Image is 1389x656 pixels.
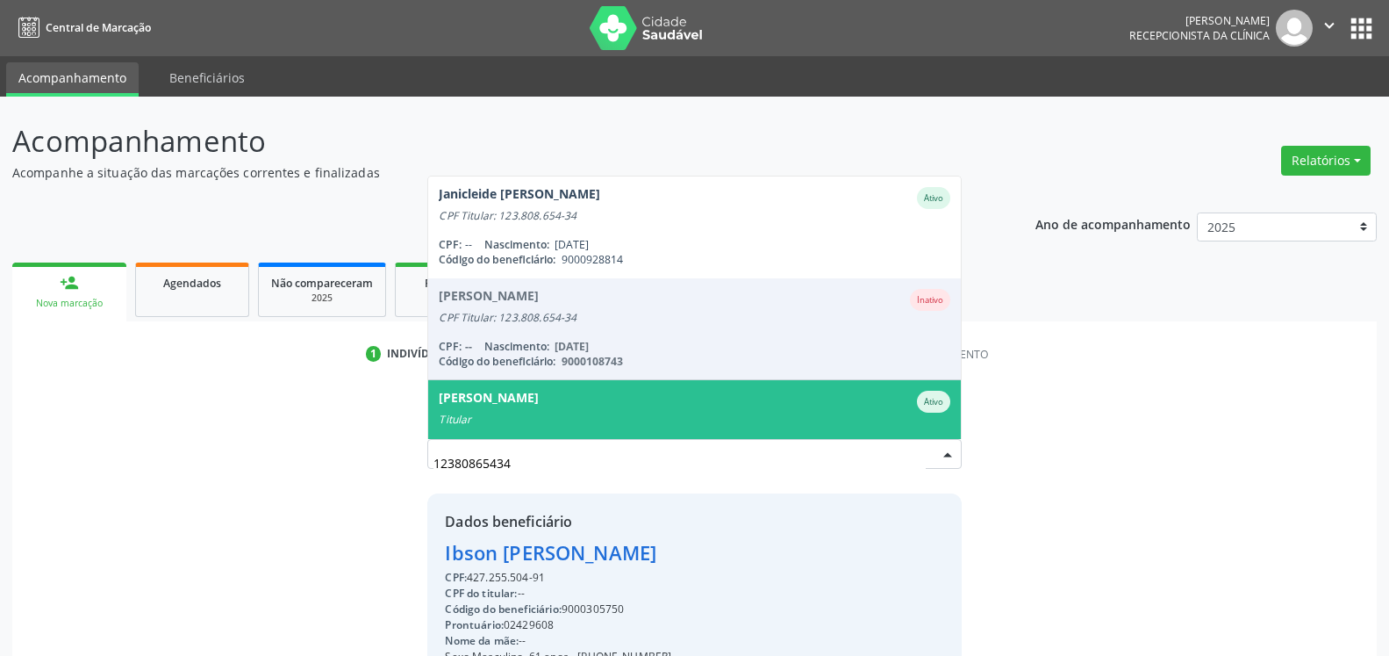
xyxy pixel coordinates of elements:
[1346,13,1377,44] button: apps
[12,13,151,42] a: Central de Marcação
[445,511,875,532] div: Dados beneficiário
[924,192,943,204] small: Ativo
[562,252,623,267] span: 9000928814
[439,252,555,267] span: Código do beneficiário:
[25,297,114,310] div: Nova marcação
[433,445,925,480] input: Busque por nome, código ou CPF
[445,602,875,617] div: 9000305750
[1035,213,1191,234] p: Ano de acompanhamento
[439,237,949,252] div: --
[484,237,549,252] span: Nascimento:
[445,617,504,632] span: Prontuário:
[366,346,382,362] div: 1
[445,538,875,567] div: Ibson [PERSON_NAME]
[1129,28,1270,43] span: Recepcionista da clínica
[163,276,221,291] span: Agendados
[271,292,373,305] div: 2025
[157,62,257,93] a: Beneficiários
[271,276,373,291] span: Não compareceram
[439,391,539,413] div: [PERSON_NAME]
[445,586,517,601] span: CPF do titular:
[439,413,949,427] div: Titular
[445,602,561,616] span: Código do beneficiário:
[60,273,79,292] div: person_add
[439,237,462,252] span: CPF:
[1313,10,1346,47] button: 
[1320,16,1339,35] i: 
[439,209,949,223] div: CPF Titular: 123.808.654-34
[439,187,600,209] div: Janicleide [PERSON_NAME]
[445,633,519,648] span: Nome da mãe:
[1281,146,1371,176] button: Relatórios
[408,292,496,305] div: 2025
[924,396,943,407] small: Ativo
[12,119,968,163] p: Acompanhamento
[445,570,875,586] div: 427.255.504-91
[445,586,875,602] div: --
[6,62,139,97] a: Acompanhamento
[12,163,968,182] p: Acompanhe a situação das marcações correntes e finalizadas
[1129,13,1270,28] div: [PERSON_NAME]
[1276,10,1313,47] img: img
[387,346,446,362] div: Indivíduo
[445,570,467,585] span: CPF:
[555,237,589,252] span: [DATE]
[46,20,151,35] span: Central de Marcação
[445,633,875,649] div: --
[445,617,875,633] div: 02429608
[425,276,479,291] span: Resolvidos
